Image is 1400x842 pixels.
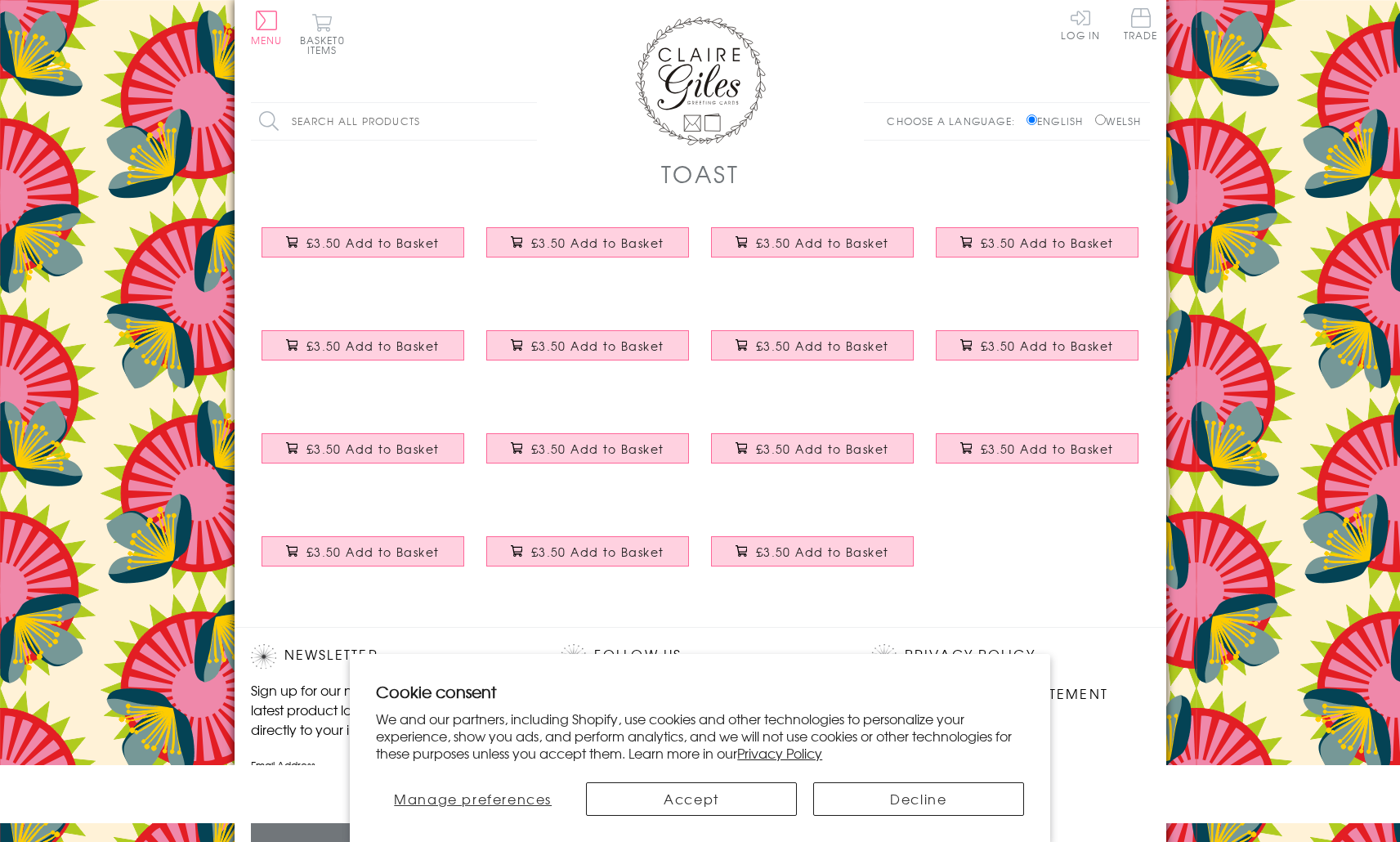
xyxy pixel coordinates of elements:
span: £3.50 Add to Basket [306,235,440,251]
a: Bat Mitzvah Card, pink hearts, embellished with a pretty fabric butterfly £3.50 Add to Basket [925,421,1150,491]
label: English [1027,114,1091,128]
a: First Holy Communion Card, Blue Cross, Embellished with a shiny padded star £3.50 Add to Basket [251,524,476,594]
label: Welsh [1095,114,1142,128]
span: £3.50 Add to Basket [306,544,440,560]
span: £3.50 Add to Basket [756,441,889,457]
button: £3.50 Add to Basket [262,330,464,361]
p: We and our partners, including Shopify, use cookies and other technologies to personalize your ex... [376,710,1024,761]
button: £3.50 Add to Basket [936,227,1138,258]
input: Search [521,103,537,140]
span: Menu [251,33,283,47]
button: Manage preferences [376,782,570,816]
span: £3.50 Add to Basket [756,235,889,251]
input: Search all products [251,103,537,140]
p: Sign up for our newsletter to receive the latest product launches, news and offers directly to yo... [251,680,529,739]
button: £3.50 Add to Basket [262,227,464,258]
button: £3.50 Add to Basket [936,330,1138,361]
a: Religious Occassions Card, pink star of David, Bat Mitzvah maxel tov £3.50 Add to Basket [700,524,925,594]
button: £3.50 Add to Basket [262,433,464,464]
span: £3.50 Add to Basket [531,235,664,251]
a: Confirmation Congratulations Card, Pink Dove, Embellished with a padded star £3.50 Add to Basket [251,421,476,491]
a: Birthday Card, Pink Flowers, embellished with a pretty fabric butterfly £3.50 Add to Basket [476,215,700,285]
button: £3.50 Add to Basket [262,536,464,567]
label: Email Address [251,758,529,773]
a: Log In [1061,8,1100,40]
a: Birthday Card, Pink Flower, Gorgeous, embellished with a pretty fabric butterfly £3.50 Add to Basket [251,215,476,285]
span: 0 items [307,33,345,57]
a: Privacy Policy [905,644,1035,666]
a: Baby Naming Card, Pink Stars, Embellished with a shiny padded star £3.50 Add to Basket [251,318,476,388]
button: Decline [813,782,1024,816]
a: First Holy Communion Card, Pink Cross, embellished with a fabric butterfly £3.50 Add to Basket [476,524,700,594]
span: £3.50 Add to Basket [981,338,1114,354]
a: Bat Mitzvah Card, Pink Star, maxel tov, embellished with a fabric butterfly £3.50 Add to Basket [700,318,925,388]
button: £3.50 Add to Basket [486,330,689,361]
span: £3.50 Add to Basket [981,235,1114,251]
h2: Newsletter [251,644,529,669]
h1: Toast [661,157,740,190]
img: Claire Giles Greetings Cards [635,16,766,146]
span: £3.50 Add to Basket [306,338,440,354]
span: Manage preferences [394,789,552,808]
button: Basket0 items [300,13,345,55]
a: Birthday Card, Cakes, Happy Birthday, embellished with a pretty fabric butterfly £3.50 Add to Basket [700,215,925,285]
input: English [1027,114,1037,125]
a: Religious Occassions Card, Blue Star, Bar Mitzvah maxel tov £3.50 Add to Basket [476,318,700,388]
input: Welsh [1095,114,1106,125]
span: £3.50 Add to Basket [756,544,889,560]
a: Trade [1124,8,1158,43]
h2: Follow Us [561,644,839,669]
button: £3.50 Add to Basket [936,433,1138,464]
span: £3.50 Add to Basket [756,338,889,354]
span: £3.50 Add to Basket [531,544,664,560]
p: Choose a language: [887,114,1023,128]
button: £3.50 Add to Basket [711,227,914,258]
button: Accept [586,782,797,816]
button: £3.50 Add to Basket [486,536,689,567]
span: Trade [1124,8,1158,40]
button: £3.50 Add to Basket [711,330,914,361]
span: £3.50 Add to Basket [531,338,664,354]
a: Baby Naming Card, Blue Star, Embellished with a shiny padded star £3.50 Add to Basket [476,421,700,491]
button: £3.50 Add to Basket [486,227,689,258]
button: £3.50 Add to Basket [711,433,914,464]
a: Religious Occassions Card, Blue Stars, with love on your bar mitzvah £3.50 Add to Basket [700,421,925,491]
a: Birthday Card, Hip Hip Hooray!, embellished with a pretty fabric butterfly £3.50 Add to Basket [925,215,1150,285]
a: Confirmation Congratulations Card, Blue Dove, Embellished with a padded star £3.50 Add to Basket [925,318,1150,388]
button: £3.50 Add to Basket [486,433,689,464]
span: £3.50 Add to Basket [981,441,1114,457]
span: £3.50 Add to Basket [531,441,664,457]
a: Privacy Policy [737,743,822,763]
button: £3.50 Add to Basket [711,536,914,567]
h2: Cookie consent [376,680,1024,703]
button: Menu [251,11,283,45]
span: £3.50 Add to Basket [306,441,440,457]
